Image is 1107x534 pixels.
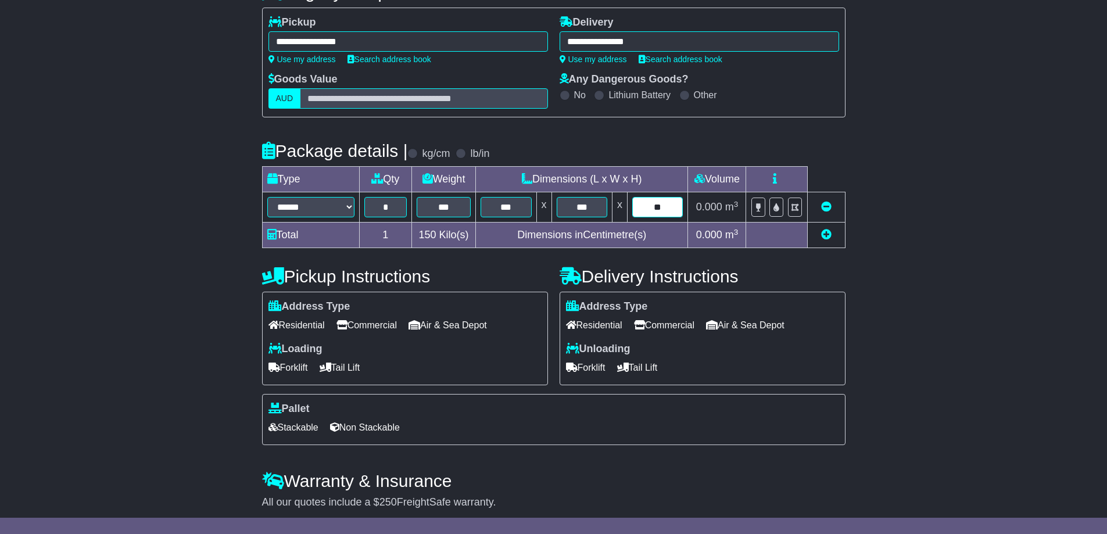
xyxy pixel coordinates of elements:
[536,192,551,223] td: x
[262,167,359,192] td: Type
[566,316,622,334] span: Residential
[262,141,408,160] h4: Package details |
[560,267,846,286] h4: Delivery Instructions
[688,167,746,192] td: Volume
[262,471,846,490] h4: Warranty & Insurance
[574,89,586,101] label: No
[330,418,400,436] span: Non Stackable
[639,55,722,64] a: Search address book
[379,496,397,508] span: 250
[268,88,301,109] label: AUD
[566,343,630,356] label: Unloading
[476,167,688,192] td: Dimensions (L x W x H)
[268,73,338,86] label: Goods Value
[734,200,739,209] sup: 3
[268,359,308,377] span: Forklift
[412,223,476,248] td: Kilo(s)
[320,359,360,377] span: Tail Lift
[262,223,359,248] td: Total
[359,167,412,192] td: Qty
[268,403,310,415] label: Pallet
[268,300,350,313] label: Address Type
[359,223,412,248] td: 1
[476,223,688,248] td: Dimensions in Centimetre(s)
[336,316,397,334] span: Commercial
[409,316,487,334] span: Air & Sea Depot
[470,148,489,160] label: lb/in
[412,167,476,192] td: Weight
[725,229,739,241] span: m
[566,300,648,313] label: Address Type
[706,316,784,334] span: Air & Sea Depot
[268,16,316,29] label: Pickup
[566,359,606,377] span: Forklift
[262,267,548,286] h4: Pickup Instructions
[612,192,627,223] td: x
[268,316,325,334] span: Residential
[347,55,431,64] a: Search address book
[617,359,658,377] span: Tail Lift
[422,148,450,160] label: kg/cm
[268,55,336,64] a: Use my address
[560,55,627,64] a: Use my address
[725,201,739,213] span: m
[268,418,318,436] span: Stackable
[262,496,846,509] div: All our quotes include a $ FreightSafe warranty.
[821,229,832,241] a: Add new item
[608,89,671,101] label: Lithium Battery
[560,16,614,29] label: Delivery
[696,201,722,213] span: 0.000
[696,229,722,241] span: 0.000
[268,343,323,356] label: Loading
[634,316,694,334] span: Commercial
[560,73,689,86] label: Any Dangerous Goods?
[694,89,717,101] label: Other
[419,229,436,241] span: 150
[734,228,739,236] sup: 3
[821,201,832,213] a: Remove this item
